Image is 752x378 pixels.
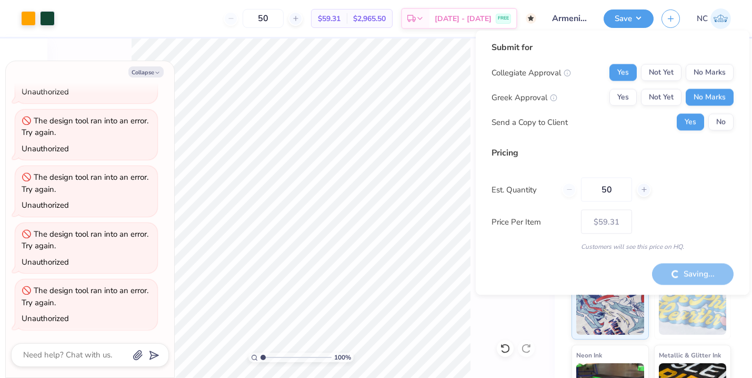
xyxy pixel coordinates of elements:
[22,115,148,138] div: The design tool ran into an error. Try again.
[492,41,734,54] div: Submit for
[641,64,681,81] button: Not Yet
[581,178,632,202] input: – –
[710,8,731,29] img: Natalie Chan
[641,89,681,106] button: Not Yet
[609,64,637,81] button: Yes
[492,116,568,128] div: Send a Copy to Client
[492,66,571,79] div: Collegiate Approval
[686,64,734,81] button: No Marks
[659,282,727,335] img: Puff Ink
[659,350,721,361] span: Metallic & Glitter Ink
[492,216,573,228] label: Price Per Item
[22,313,69,324] div: Unauthorized
[22,257,69,267] div: Unauthorized
[708,114,734,131] button: No
[22,143,69,154] div: Unauthorized
[128,66,164,77] button: Collapse
[609,89,637,106] button: Yes
[22,200,69,210] div: Unauthorized
[492,91,557,103] div: Greek Approval
[492,242,734,251] div: Customers will see this price on HQ.
[22,86,69,97] div: Unauthorized
[498,15,509,22] span: FREE
[697,13,708,25] span: NC
[334,353,351,362] span: 100 %
[318,13,340,24] span: $59.31
[576,282,644,335] img: Standard
[544,8,596,29] input: Untitled Design
[492,147,734,159] div: Pricing
[22,172,148,195] div: The design tool ran into an error. Try again.
[435,13,492,24] span: [DATE] - [DATE]
[697,8,731,29] a: NC
[22,285,148,308] div: The design tool ran into an error. Try again.
[492,183,554,196] label: Est. Quantity
[22,229,148,251] div: The design tool ran into an error. Try again.
[686,89,734,106] button: No Marks
[353,13,386,24] span: $2,965.50
[604,9,654,28] button: Save
[576,350,602,361] span: Neon Ink
[677,114,704,131] button: Yes
[243,9,284,28] input: – –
